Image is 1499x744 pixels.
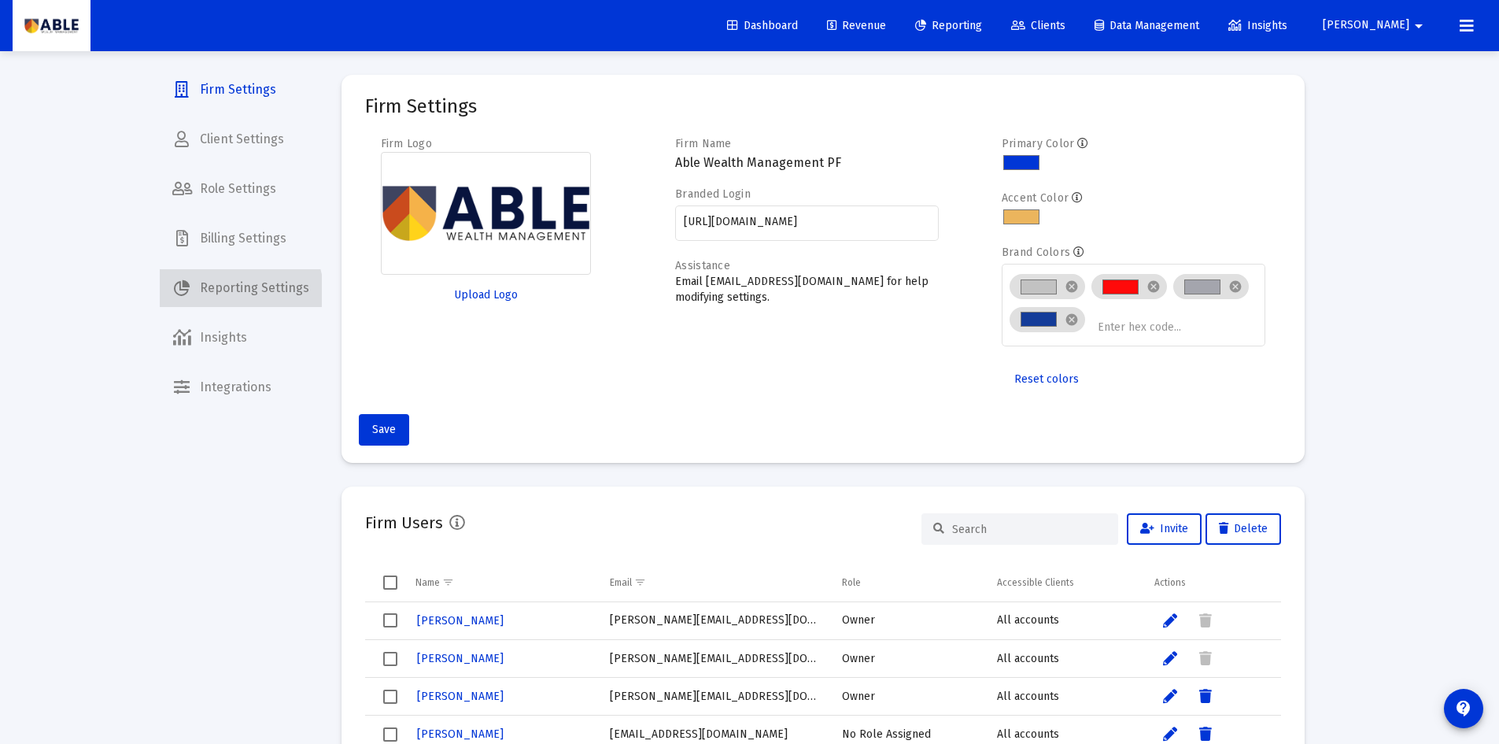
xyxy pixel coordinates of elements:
[599,678,832,716] td: [PERSON_NAME][EMAIL_ADDRESS][DOMAIN_NAME]
[6,82,914,212] span: Loremipsum dolorsit ametcons adi elitsedd ei Temp Incidi Utlaboreet DOL, m aliquaenim adminimven ...
[1409,10,1428,42] mat-icon: arrow_drop_down
[383,690,397,704] div: Select row
[415,685,505,708] a: [PERSON_NAME]
[372,423,396,436] span: Save
[1002,191,1069,205] label: Accent Color
[952,523,1106,536] input: Search
[454,288,518,302] span: Upload Logo
[383,576,397,590] div: Select all
[359,414,409,446] button: Save
[831,564,986,601] td: Column Role
[365,510,443,535] h2: Firm Users
[160,170,322,208] a: Role Settings
[675,259,730,272] label: Assistance
[381,279,592,311] button: Upload Logo
[160,71,322,109] a: Firm Settings
[383,652,397,666] div: Select row
[675,187,751,201] label: Branded Login
[1082,10,1212,42] a: Data Management
[1002,137,1075,150] label: Primary Color
[1011,19,1065,32] span: Clients
[842,652,875,665] span: Owner
[1002,364,1091,395] button: Reset colors
[997,613,1059,627] span: All accounts
[727,19,798,32] span: Dashboard
[160,368,322,406] a: Integrations
[1228,19,1287,32] span: Insights
[986,564,1143,601] td: Column Accessible Clients
[417,652,504,665] span: [PERSON_NAME]
[381,137,433,150] label: Firm Logo
[1127,513,1202,545] button: Invite
[1323,19,1409,32] span: [PERSON_NAME]
[842,727,931,741] span: No Role Assigned
[675,137,732,150] label: Firm Name
[610,576,632,589] div: Email
[842,613,875,627] span: Owner
[1095,19,1199,32] span: Data Management
[415,576,440,589] div: Name
[1010,271,1257,337] mat-chip-list: Brand colors
[599,640,832,678] td: [PERSON_NAME][EMAIL_ADDRESS][DOMAIN_NAME]
[160,319,322,357] a: Insights
[417,727,504,741] span: [PERSON_NAME]
[381,152,592,275] img: Firm logo
[997,652,1059,665] span: All accounts
[417,614,504,627] span: [PERSON_NAME]
[903,10,995,42] a: Reporting
[383,727,397,742] div: Select row
[842,576,861,589] div: Role
[999,10,1078,42] a: Clients
[1216,10,1300,42] a: Insights
[997,690,1059,703] span: All accounts
[714,10,810,42] a: Dashboard
[1065,279,1079,294] mat-icon: cancel
[1065,313,1079,327] mat-icon: cancel
[160,269,322,307] a: Reporting Settings
[1228,279,1242,294] mat-icon: cancel
[160,220,322,257] a: Billing Settings
[842,690,875,703] span: Owner
[24,10,79,42] img: Dashboard
[997,576,1074,589] div: Accessible Clients
[1454,699,1473,718] mat-icon: contact_support
[1143,564,1280,601] td: Column Actions
[1098,321,1216,334] input: Enter hex code...
[365,98,477,114] mat-card-title: Firm Settings
[915,19,982,32] span: Reporting
[675,274,939,305] p: Email [EMAIL_ADDRESS][DOMAIN_NAME] for help modifying settings.
[1304,9,1447,41] button: [PERSON_NAME]
[1219,522,1268,535] span: Delete
[442,576,454,588] span: Show filter options for column 'Name'
[1140,522,1188,535] span: Invite
[1154,576,1186,589] div: Actions
[675,152,939,174] h3: Able Wealth Management PF
[417,690,504,703] span: [PERSON_NAME]
[814,10,899,42] a: Revenue
[415,609,505,632] a: [PERSON_NAME]
[1146,279,1161,294] mat-icon: cancel
[599,564,832,601] td: Column Email
[997,727,1059,741] span: All accounts
[160,120,322,158] a: Client Settings
[1205,513,1281,545] button: Delete
[827,19,886,32] span: Revenue
[415,647,505,670] a: [PERSON_NAME]
[599,602,832,640] td: [PERSON_NAME][EMAIL_ADDRESS][DOMAIN_NAME]
[1002,246,1070,259] label: Brand Colors
[404,564,599,601] td: Column Name
[383,613,397,627] div: Select row
[1014,372,1079,386] span: Reset colors
[634,576,646,588] span: Show filter options for column 'Email'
